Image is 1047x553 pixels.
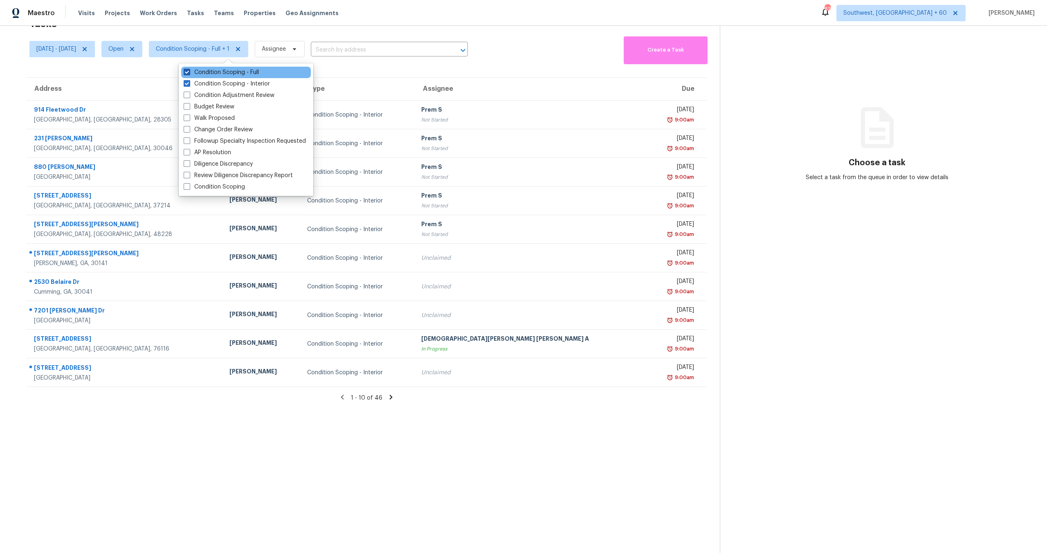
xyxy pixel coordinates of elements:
[647,78,707,101] th: Due
[34,288,216,296] div: Cumming, GA, 30041
[307,311,408,319] div: Condition Scoping - Interior
[244,9,276,17] span: Properties
[307,139,408,148] div: Condition Scoping - Interior
[667,259,673,267] img: Overdue Alarm Icon
[667,316,673,324] img: Overdue Alarm Icon
[667,230,673,238] img: Overdue Alarm Icon
[653,249,694,259] div: [DATE]
[667,345,673,353] img: Overdue Alarm Icon
[36,45,76,53] span: [DATE] - [DATE]
[421,230,640,238] div: Not Started
[29,20,57,28] h2: Tasks
[421,335,640,345] div: [DEMOGRAPHIC_DATA][PERSON_NAME] [PERSON_NAME] A
[34,144,216,153] div: [GEOGRAPHIC_DATA], [GEOGRAPHIC_DATA], 30046
[653,363,694,373] div: [DATE]
[34,364,216,374] div: [STREET_ADDRESS]
[457,45,469,56] button: Open
[34,230,216,238] div: [GEOGRAPHIC_DATA], [GEOGRAPHIC_DATA], 48228
[34,191,216,202] div: [STREET_ADDRESS]
[229,339,294,349] div: [PERSON_NAME]
[229,224,294,234] div: [PERSON_NAME]
[421,116,640,124] div: Not Started
[421,369,640,377] div: Unclaimed
[108,45,124,53] span: Open
[311,44,445,56] input: Search by address
[184,80,270,88] label: Condition Scoping - Interior
[673,173,694,181] div: 9:00am
[229,196,294,206] div: [PERSON_NAME]
[307,197,408,205] div: Condition Scoping - Interior
[653,277,694,288] div: [DATE]
[184,91,274,99] label: Condition Adjustment Review
[825,5,830,13] div: 619
[184,103,234,111] label: Budget Review
[653,191,694,202] div: [DATE]
[673,373,694,382] div: 9:00am
[421,311,640,319] div: Unclaimed
[184,183,245,191] label: Condition Scoping
[421,134,640,144] div: Prem S
[140,9,177,17] span: Work Orders
[849,159,905,167] h3: Choose a task
[184,68,259,76] label: Condition Scoping - Full
[421,106,640,116] div: Prem S
[187,10,204,16] span: Tasks
[985,9,1035,17] span: [PERSON_NAME]
[653,306,694,316] div: [DATE]
[34,306,216,317] div: 7201 [PERSON_NAME] Dr
[229,281,294,292] div: [PERSON_NAME]
[351,395,382,401] span: 1 - 10 of 46
[34,259,216,268] div: [PERSON_NAME], GA, 30141
[673,259,694,267] div: 9:00am
[229,310,294,320] div: [PERSON_NAME]
[653,220,694,230] div: [DATE]
[156,45,229,53] span: Condition Scoping - Full + 1
[307,225,408,234] div: Condition Scoping - Interior
[184,171,293,180] label: Review Diligence Discrepancy Report
[653,134,694,144] div: [DATE]
[184,114,235,122] label: Walk Proposed
[34,163,216,173] div: 880 [PERSON_NAME]
[285,9,339,17] span: Geo Assignments
[415,78,647,101] th: Assignee
[214,9,234,17] span: Teams
[673,202,694,210] div: 9:00am
[34,374,216,382] div: [GEOGRAPHIC_DATA]
[667,373,673,382] img: Overdue Alarm Icon
[184,160,253,168] label: Diligence Discrepancy
[78,9,95,17] span: Visits
[667,116,673,124] img: Overdue Alarm Icon
[34,335,216,345] div: [STREET_ADDRESS]
[34,106,216,116] div: 914 Fleetwood Dr
[34,317,216,325] div: [GEOGRAPHIC_DATA]
[421,163,640,173] div: Prem S
[673,230,694,238] div: 9:00am
[421,144,640,153] div: Not Started
[184,148,231,157] label: AP Resolution
[34,173,216,181] div: [GEOGRAPHIC_DATA]
[628,45,703,55] span: Create a Task
[34,249,216,259] div: [STREET_ADDRESS][PERSON_NAME]
[307,369,408,377] div: Condition Scoping - Interior
[673,316,694,324] div: 9:00am
[421,254,640,262] div: Unclaimed
[624,36,708,64] button: Create a Task
[673,288,694,296] div: 9:00am
[34,345,216,353] div: [GEOGRAPHIC_DATA], [GEOGRAPHIC_DATA], 76116
[421,283,640,291] div: Unclaimed
[307,168,408,176] div: Condition Scoping - Interior
[184,126,253,134] label: Change Order Review
[307,111,408,119] div: Condition Scoping - Interior
[105,9,130,17] span: Projects
[421,220,640,230] div: Prem S
[673,116,694,124] div: 9:00am
[307,254,408,262] div: Condition Scoping - Interior
[653,163,694,173] div: [DATE]
[34,116,216,124] div: [GEOGRAPHIC_DATA], [GEOGRAPHIC_DATA], 28305
[184,137,306,145] label: Followup Specialty Inspection Requested
[653,335,694,345] div: [DATE]
[34,278,216,288] div: 2530 Belaire Dr
[653,106,694,116] div: [DATE]
[799,173,956,182] div: Select a task from the queue in order to view details
[667,288,673,296] img: Overdue Alarm Icon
